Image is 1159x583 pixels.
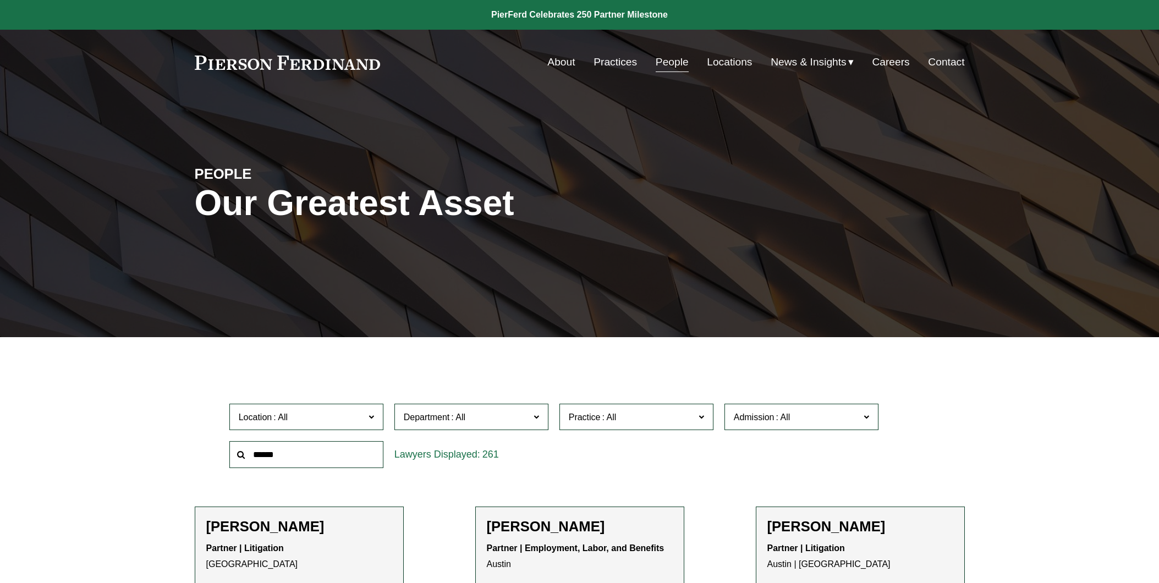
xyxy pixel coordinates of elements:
a: About [547,52,575,73]
a: Locations [707,52,752,73]
h2: [PERSON_NAME] [767,518,953,535]
h2: [PERSON_NAME] [487,518,673,535]
span: 261 [482,449,499,460]
span: Department [404,413,450,422]
a: People [656,52,689,73]
span: Practice [569,413,601,422]
h2: [PERSON_NAME] [206,518,392,535]
p: Austin | [GEOGRAPHIC_DATA] [767,541,953,573]
strong: Partner | Litigation [206,543,284,553]
span: News & Insights [771,53,847,72]
h1: Our Greatest Asset [195,183,708,223]
span: Admission [734,413,775,422]
strong: Partner | Employment, Labor, and Benefits [487,543,664,553]
h4: PEOPLE [195,165,387,183]
span: Location [239,413,272,422]
p: [GEOGRAPHIC_DATA] [206,541,392,573]
strong: Partner | Litigation [767,543,845,553]
p: Austin [487,541,673,573]
a: folder dropdown [771,52,854,73]
a: Careers [872,52,909,73]
a: Practices [594,52,637,73]
a: Contact [928,52,964,73]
